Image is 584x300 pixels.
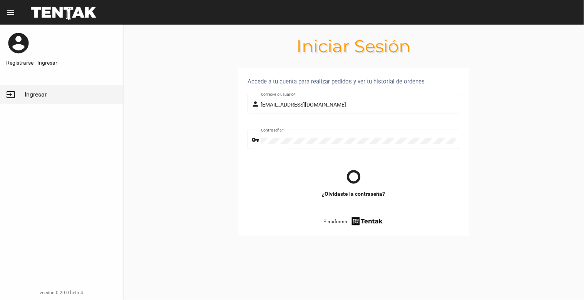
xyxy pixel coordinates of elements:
[351,216,384,227] img: tentak-firm.png
[322,190,385,198] a: ¿Olvidaste la contraseña?
[6,289,117,297] div: version 0.20.0-beta.4
[6,31,31,55] mat-icon: account_circle
[248,77,460,86] div: Accede a tu cuenta para realizar pedidos y ver tu historial de ordenes
[6,8,15,17] mat-icon: menu
[123,40,584,52] h1: Iniciar Sesión
[6,90,15,99] mat-icon: input
[252,135,261,145] mat-icon: vpn_key
[6,59,117,67] a: Registrarse - Ingresar
[252,100,261,109] mat-icon: person
[323,218,347,225] span: Plataforma
[323,216,384,227] a: Plataforma
[25,91,47,98] span: Ingresar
